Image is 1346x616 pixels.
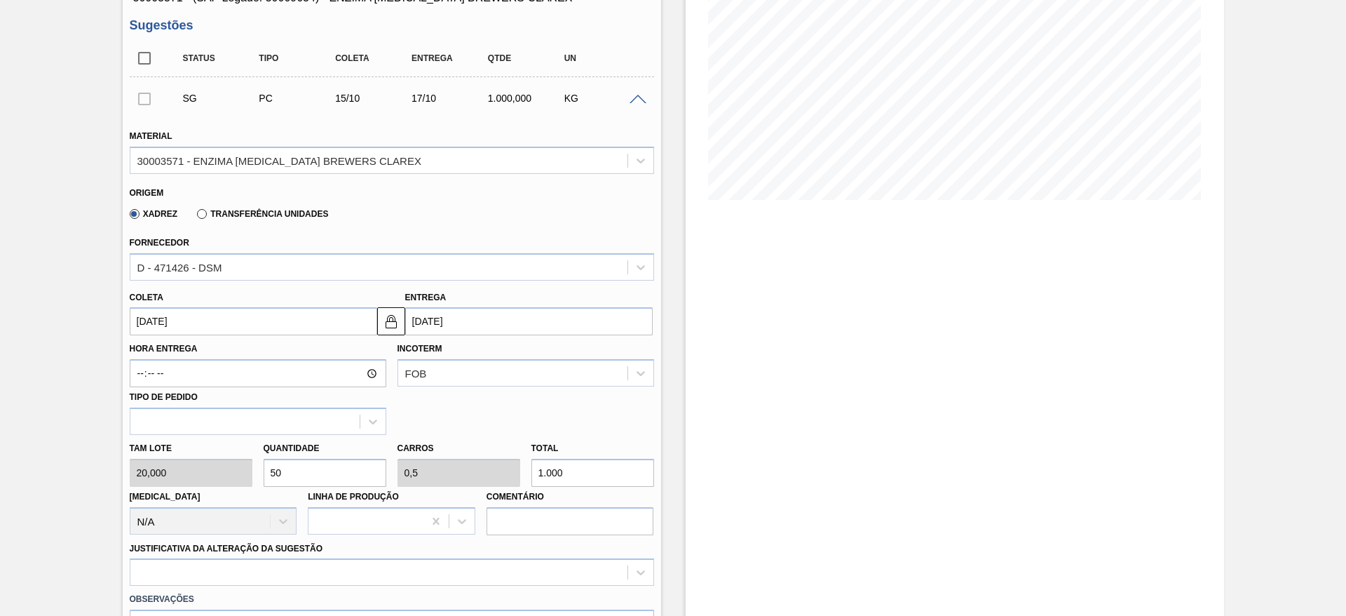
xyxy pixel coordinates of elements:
img: locked [383,313,400,330]
div: Sugestão Criada [179,93,264,104]
label: Carros [397,443,434,453]
div: Coleta [332,53,416,63]
label: Tam lote [130,438,252,459]
div: 15/10/2025 [332,93,416,104]
div: Qtde [484,53,569,63]
div: 30003571 - ENZIMA [MEDICAL_DATA] BREWERS CLAREX [137,154,421,166]
label: Transferência Unidades [197,209,328,219]
label: Material [130,131,172,141]
div: UN [561,53,646,63]
label: Quantidade [264,443,320,453]
label: Hora Entrega [130,339,386,359]
div: 1.000,000 [484,93,569,104]
div: Status [179,53,264,63]
label: Tipo de pedido [130,392,198,402]
div: Tipo [255,53,340,63]
div: Pedido de Compra [255,93,340,104]
label: Incoterm [397,344,442,354]
label: Justificativa da Alteração da Sugestão [130,544,323,554]
input: dd/mm/yyyy [405,307,653,335]
div: FOB [405,368,427,380]
label: Linha de Produção [308,492,399,502]
label: Entrega [405,293,447,302]
div: 17/10/2025 [408,93,493,104]
label: Observações [130,589,654,610]
label: [MEDICAL_DATA] [130,492,200,502]
label: Origem [130,188,164,198]
label: Comentário [487,487,654,507]
label: Coleta [130,293,163,302]
label: Total [531,443,559,453]
button: locked [377,307,405,335]
div: D - 471426 - DSM [137,261,222,273]
label: Xadrez [130,209,178,219]
h3: Sugestões [130,18,654,33]
input: dd/mm/yyyy [130,307,377,335]
div: Entrega [408,53,493,63]
label: Fornecedor [130,238,189,248]
div: KG [561,93,646,104]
